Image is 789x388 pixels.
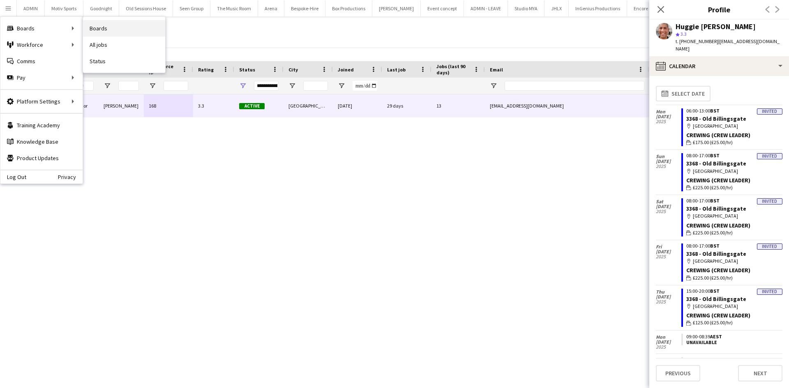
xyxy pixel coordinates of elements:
div: Calendar [649,56,789,76]
span: 2025 [656,119,681,124]
div: 06:00-13:00 [686,108,782,113]
span: BST [710,288,720,294]
a: 3368 - Old Billingsgate [686,205,746,212]
div: Boards [0,20,83,37]
div: 08:00-17:00 [686,243,782,248]
div: [EMAIL_ADDRESS][DOMAIN_NAME] [485,94,649,117]
button: Open Filter Menu [338,82,345,90]
input: Email Filter Input [505,81,644,91]
span: [DATE] [656,204,681,209]
a: 3368 - Old Billingsgate [686,115,746,122]
div: Crewing (Crew Leader) [686,266,782,274]
span: 2025 [656,254,681,259]
button: Open Filter Menu [149,82,156,90]
div: [GEOGRAPHIC_DATA] [686,212,782,220]
div: 08:00-17:00 [686,153,782,158]
span: BST [710,243,720,249]
div: [DATE] [333,94,382,117]
span: BST [710,108,720,114]
input: Joined Filter Input [353,81,377,91]
div: Huggie [PERSON_NAME] [676,23,756,30]
button: Select date [656,86,711,101]
button: Box Productions [325,0,372,16]
button: Arena [258,0,284,16]
span: [DATE] [656,114,681,119]
a: 3368 - Old Billingsgate [686,295,746,303]
span: t. [PHONE_NUMBER] [676,38,718,44]
div: [GEOGRAPHIC_DATA] [284,94,333,117]
button: Open Filter Menu [490,82,497,90]
span: 2025 [656,209,681,214]
span: City [288,67,298,73]
h3: Profile [649,4,789,15]
span: £225.00 (£25.00/hr) [693,184,733,191]
button: Previous [656,365,700,381]
span: 3.3 [681,31,687,37]
button: Open Filter Menu [288,82,296,90]
a: Knowledge Base [0,133,83,150]
div: 15:00-20:00 [686,289,782,294]
div: Crewing (Crew Leader) [686,177,782,184]
span: £125.00 (£25.00/hr) [693,319,733,326]
span: £225.00 (£25.00/hr) [693,274,733,282]
button: Open Filter Menu [104,82,111,90]
span: [DATE] [656,294,681,299]
span: Status [239,67,255,73]
span: Mon [656,335,681,340]
span: BST [710,197,720,204]
a: Status [83,53,165,69]
a: Training Academy [0,117,83,133]
button: Encore Global [627,0,669,16]
div: Crewing (Crew Leader) [686,222,782,229]
div: 168 [144,94,193,117]
span: Thu [656,289,681,294]
button: Motiv Sports [45,0,83,16]
span: 2025 [656,164,681,169]
span: [DATE] [656,249,681,254]
input: Workforce ID Filter Input [164,81,188,91]
div: Crewing (Crew Leader) [686,131,782,139]
div: [GEOGRAPHIC_DATA] [686,122,782,130]
div: Invited [757,198,782,204]
div: 3.3 [193,94,234,117]
button: The Music Room [210,0,258,16]
a: Log Out [0,174,26,180]
span: AEST [710,333,722,340]
span: Fri [656,244,681,249]
span: Jobs (last 90 days) [436,63,470,76]
span: 2025 [656,299,681,304]
span: Sun [656,154,681,159]
div: Workforce [0,37,83,53]
span: Last job [387,67,406,73]
app-crew-unavailable-period: 09:00-08:39 [681,334,782,345]
span: Sat [656,199,681,204]
a: Comms [0,53,83,69]
div: Platform Settings [0,93,83,110]
div: Unavailable [686,340,779,345]
span: BST [710,152,720,158]
button: Studio MYA [508,0,544,16]
input: Last Name Filter Input [118,81,139,91]
div: [GEOGRAPHIC_DATA] [686,257,782,265]
div: [PERSON_NAME] [99,94,144,117]
a: All jobs [83,37,165,53]
button: Old Sessions House [119,0,173,16]
span: £175.00 (£25.00/hr) [693,139,733,146]
span: [DATE] [656,340,681,344]
div: 08:00-17:00 [686,198,782,203]
span: AEST [710,357,722,363]
input: First Name Filter Input [73,81,94,91]
app-crew-unavailable-period: 09:00-08:59 [681,357,782,369]
span: 2025 [656,344,681,349]
div: Invited [757,289,782,295]
span: Active [239,103,265,109]
button: Bespoke-Hire [284,0,325,16]
span: Rating [198,67,214,73]
span: Sun [656,358,681,363]
button: [PERSON_NAME] [372,0,421,16]
a: Product Updates [0,150,83,166]
div: 13 [431,94,485,117]
span: | [EMAIL_ADDRESS][DOMAIN_NAME] [676,38,780,52]
div: 29 days [382,94,431,117]
div: [GEOGRAPHIC_DATA] [686,303,782,310]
